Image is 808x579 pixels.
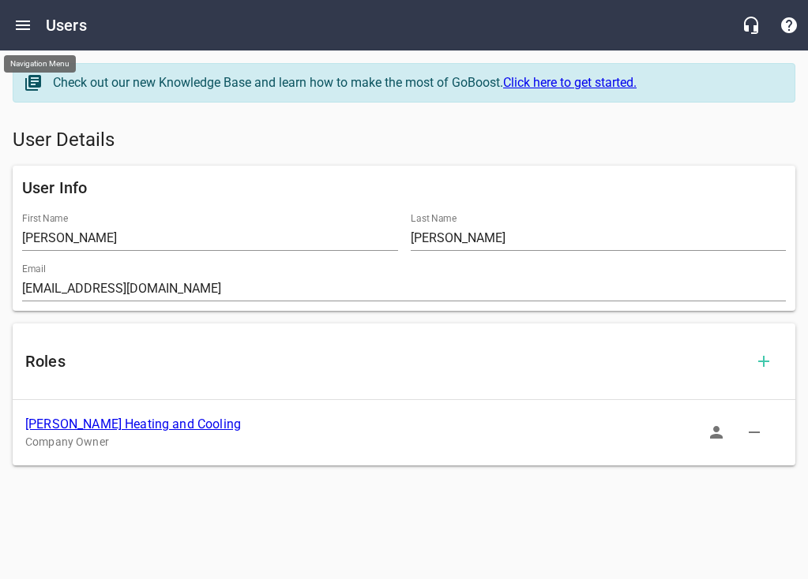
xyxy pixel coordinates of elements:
[745,342,783,380] button: Add Role
[411,214,457,223] label: Last Name
[25,417,241,431] a: [PERSON_NAME] Heating and Cooling
[697,413,735,451] button: Sign In as Role
[25,434,757,450] p: Company Owner
[13,128,795,153] h5: User Details
[53,73,779,92] div: Check out our new Knowledge Base and learn how to make the most of GoBoost.
[22,214,68,223] label: First Name
[503,75,637,90] a: Click here to get started.
[770,6,808,44] button: Support Portal
[732,6,770,44] button: Live Chat
[22,175,786,200] h6: User Info
[22,264,46,274] label: Email
[735,413,773,451] button: Delete Role
[25,349,745,374] h6: Roles
[4,6,42,44] button: Open drawer
[46,13,87,38] h6: Users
